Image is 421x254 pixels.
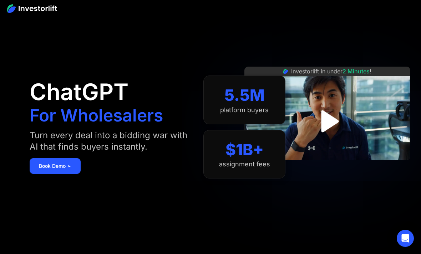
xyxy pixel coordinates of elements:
div: Investorlift in under ! [291,67,371,76]
div: Open Intercom Messenger [397,230,414,247]
div: Turn every deal into a bidding war with AI that finds buyers instantly. [30,130,189,152]
div: $1B+ [225,140,264,159]
div: assignment fees [219,160,270,168]
div: 5.5M [224,86,265,105]
a: open lightbox [311,105,343,137]
a: Book Demo ➢ [30,158,81,174]
h1: For Wholesalers [30,107,163,124]
iframe: Customer reviews powered by Trustpilot [274,164,381,172]
span: 2 Minutes [343,68,370,75]
div: platform buyers [220,106,269,114]
h1: ChatGPT [30,81,128,103]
